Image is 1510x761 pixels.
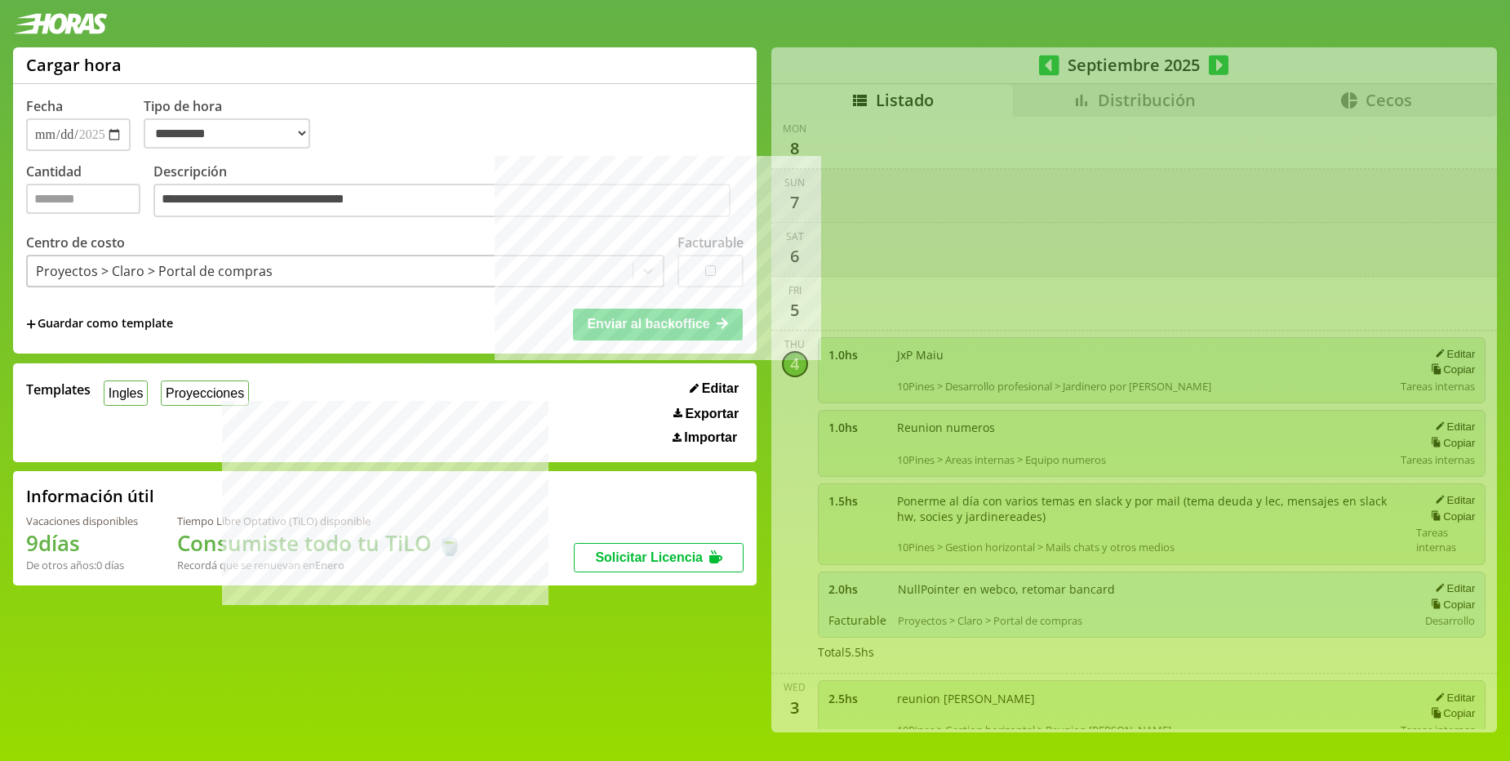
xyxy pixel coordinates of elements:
span: +Guardar como template [26,315,173,333]
select: Tipo de hora [144,118,310,149]
div: Proyectos > Claro > Portal de compras [36,262,273,280]
label: Fecha [26,97,63,115]
b: Enero [315,558,344,572]
input: Cantidad [26,184,140,214]
textarea: Descripción [153,184,731,218]
label: Tipo de hora [144,97,323,151]
button: Solicitar Licencia [574,543,744,572]
div: Vacaciones disponibles [26,514,138,528]
div: De otros años: 0 días [26,558,138,572]
div: Tiempo Libre Optativo (TiLO) disponible [177,514,463,528]
span: Editar [702,381,739,396]
h1: 9 días [26,528,138,558]
label: Centro de costo [26,234,125,251]
span: Solicitar Licencia [595,550,703,564]
label: Cantidad [26,162,153,222]
button: Enviar al backoffice [573,309,743,340]
button: Editar [685,380,744,397]
span: + [26,315,36,333]
button: Proyecciones [161,380,249,406]
h2: Información útil [26,485,154,507]
span: Templates [26,380,91,398]
span: Exportar [685,407,739,421]
label: Facturable [677,234,744,251]
label: Descripción [153,162,744,222]
h1: Cargar hora [26,54,122,76]
button: Ingles [104,380,148,406]
button: Exportar [668,406,744,422]
div: Recordá que se renuevan en [177,558,463,572]
img: logotipo [13,13,108,34]
h1: Consumiste todo tu TiLO 🍵 [177,528,463,558]
span: Enviar al backoffice [587,317,709,331]
span: Importar [684,430,737,445]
